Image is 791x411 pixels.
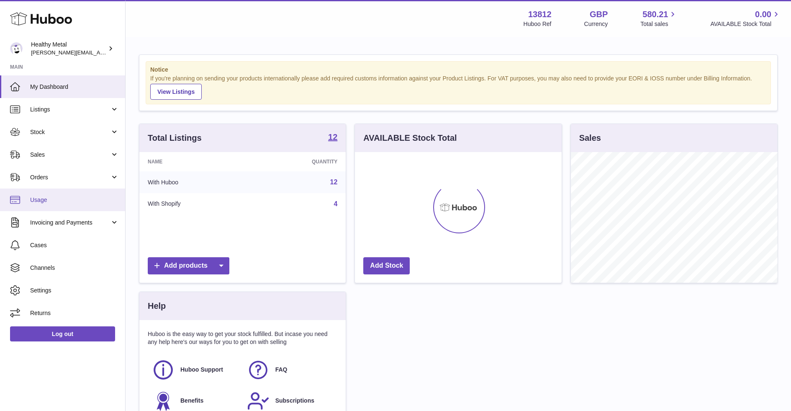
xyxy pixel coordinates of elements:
strong: Notice [150,66,766,74]
span: 580.21 [642,9,668,20]
div: Huboo Ref [524,20,552,28]
a: Add Stock [363,257,410,274]
h3: Total Listings [148,132,202,144]
a: 0.00 AVAILABLE Stock Total [710,9,781,28]
th: Name [139,152,251,171]
span: Invoicing and Payments [30,219,110,227]
p: Huboo is the easy way to get your stock fulfilled. But incase you need any help here's our ways f... [148,330,337,346]
span: Sales [30,151,110,159]
a: Huboo Support [152,359,239,381]
span: Total sales [640,20,678,28]
strong: 12 [328,133,337,141]
span: 0.00 [755,9,771,20]
td: With Huboo [139,171,251,193]
a: 12 [328,133,337,143]
h3: Sales [579,132,601,144]
span: Cases [30,241,119,249]
span: AVAILABLE Stock Total [710,20,781,28]
span: My Dashboard [30,83,119,91]
h3: Help [148,300,166,312]
div: If you're planning on sending your products internationally please add required customs informati... [150,75,766,100]
a: View Listings [150,84,202,100]
div: Currency [584,20,608,28]
a: FAQ [247,359,334,381]
span: [PERSON_NAME][EMAIL_ADDRESS][DOMAIN_NAME] [31,49,168,56]
span: Orders [30,173,110,181]
span: Subscriptions [275,397,314,405]
div: Healthy Metal [31,41,106,57]
span: Stock [30,128,110,136]
span: Benefits [180,397,203,405]
a: Add products [148,257,229,274]
th: Quantity [251,152,346,171]
td: With Shopify [139,193,251,215]
img: jose@healthy-metal.com [10,42,23,55]
span: Huboo Support [180,366,223,374]
a: 12 [330,178,338,186]
h3: AVAILABLE Stock Total [363,132,457,144]
span: Usage [30,196,119,204]
span: Settings [30,287,119,295]
a: 4 [334,200,337,207]
span: Returns [30,309,119,317]
span: Listings [30,106,110,114]
a: Log out [10,326,115,341]
span: Channels [30,264,119,272]
a: 580.21 Total sales [640,9,678,28]
strong: 13812 [528,9,552,20]
span: FAQ [275,366,288,374]
strong: GBP [590,9,608,20]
